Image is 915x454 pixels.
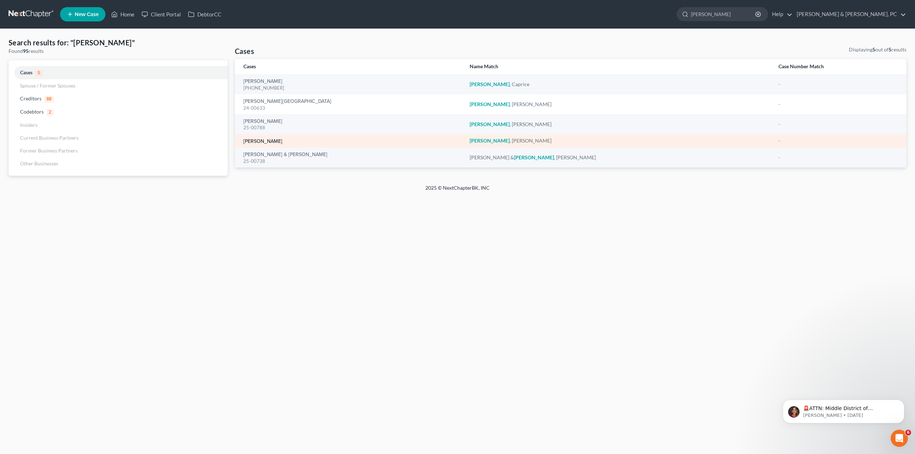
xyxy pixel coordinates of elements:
[243,152,327,157] a: [PERSON_NAME] & [PERSON_NAME]
[793,8,906,21] a: [PERSON_NAME] & [PERSON_NAME], PC
[470,137,767,144] div: , [PERSON_NAME]
[9,66,228,79] a: Cases5
[243,85,458,91] div: [PHONE_NUMBER]
[773,59,906,74] th: Case Number Match
[138,8,184,21] a: Client Portal
[9,131,228,144] a: Current Business Partners
[470,138,510,144] em: [PERSON_NAME]
[243,99,331,104] a: [PERSON_NAME][GEOGRAPHIC_DATA]
[9,92,228,105] a: Creditors88
[9,144,228,157] a: Former Business Partners
[470,154,767,161] div: [PERSON_NAME] & , [PERSON_NAME]
[889,46,891,53] strong: 5
[46,109,54,116] span: 2
[9,48,228,55] div: Found results
[470,101,510,107] em: [PERSON_NAME]
[243,124,458,131] div: 25-00788
[235,46,254,56] h4: Cases
[9,119,228,131] a: Insiders
[778,81,898,88] div: -
[470,121,510,127] em: [PERSON_NAME]
[470,81,510,87] em: [PERSON_NAME]
[778,101,898,108] div: -
[235,59,464,74] th: Cases
[470,101,767,108] div: , [PERSON_NAME]
[891,430,908,447] iframe: Intercom live chat
[9,105,228,119] a: Codebtors2
[108,8,138,21] a: Home
[184,8,225,21] a: DebtorCC
[20,69,33,75] span: Cases
[44,96,54,103] span: 88
[470,121,767,128] div: , [PERSON_NAME]
[243,79,282,84] a: [PERSON_NAME]
[20,122,38,128] span: Insiders
[20,109,44,115] span: Codebtors
[20,95,41,101] span: Creditors
[75,12,99,17] span: New Case
[23,48,29,54] strong: 95
[691,8,756,21] input: Search by name...
[243,119,282,124] a: [PERSON_NAME]
[9,79,228,92] a: Spouse / Former Spouses
[20,148,78,154] span: Former Business Partners
[20,160,58,166] span: Other Businesses
[849,46,906,53] div: Displaying out of results
[35,70,43,76] span: 5
[778,154,898,161] div: -
[514,154,554,160] em: [PERSON_NAME]
[243,158,458,165] div: 25-00738
[20,135,79,141] span: Current Business Partners
[778,121,898,128] div: -
[243,105,458,111] div: 24-00633
[905,430,911,435] span: 6
[778,137,898,144] div: -
[254,184,661,197] div: 2025 © NextChapterBK, INC
[20,83,75,89] span: Spouse / Former Spouses
[772,385,915,435] iframe: Intercom notifications message
[872,46,875,53] strong: 5
[9,157,228,170] a: Other Businesses
[470,81,767,88] div: , Caprice
[464,59,772,74] th: Name Match
[9,38,228,48] h4: Search results for: "[PERSON_NAME]"
[243,139,282,144] a: [PERSON_NAME]
[768,8,792,21] a: Help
